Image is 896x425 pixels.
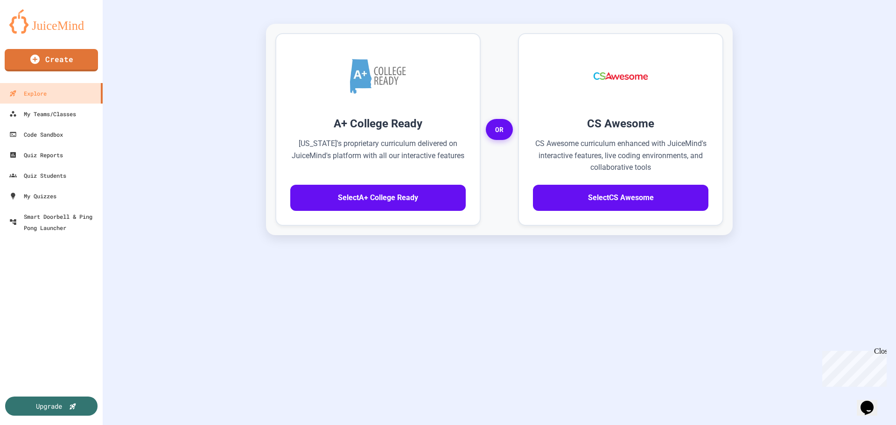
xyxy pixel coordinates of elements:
[9,211,99,233] div: Smart Doorbell & Ping Pong Launcher
[350,59,406,94] img: A+ College Ready
[9,88,47,99] div: Explore
[5,49,98,71] a: Create
[4,4,64,59] div: Chat with us now!Close
[290,115,466,132] h3: A+ College Ready
[290,138,466,174] p: [US_STATE]'s proprietary curriculum delivered on JuiceMind's platform with all our interactive fe...
[533,115,708,132] h3: CS Awesome
[486,119,513,140] span: OR
[9,108,76,119] div: My Teams/Classes
[9,149,63,160] div: Quiz Reports
[584,48,658,104] img: CS Awesome
[533,185,708,211] button: SelectCS Awesome
[533,138,708,174] p: CS Awesome curriculum enhanced with JuiceMind's interactive features, live coding environments, a...
[9,129,63,140] div: Code Sandbox
[9,9,93,34] img: logo-orange.svg
[9,190,56,202] div: My Quizzes
[819,347,887,387] iframe: chat widget
[36,401,62,411] div: Upgrade
[857,388,887,416] iframe: chat widget
[9,170,66,181] div: Quiz Students
[290,185,466,211] button: SelectA+ College Ready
